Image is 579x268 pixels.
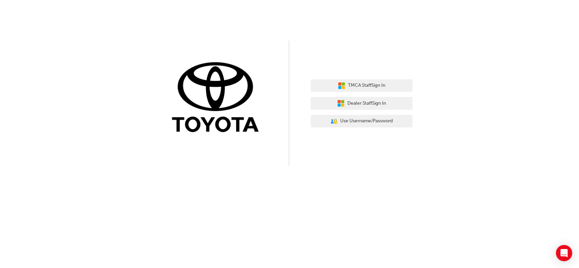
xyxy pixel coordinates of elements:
[348,82,385,89] span: TMCA Staff Sign In
[311,79,412,92] button: TMCA StaffSign In
[556,245,572,261] div: Open Intercom Messenger
[311,115,412,128] button: Use Username/Password
[340,117,393,125] span: Use Username/Password
[311,97,412,110] button: Dealer StaffSign In
[347,100,386,107] span: Dealer Staff Sign In
[167,61,269,136] img: Trak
